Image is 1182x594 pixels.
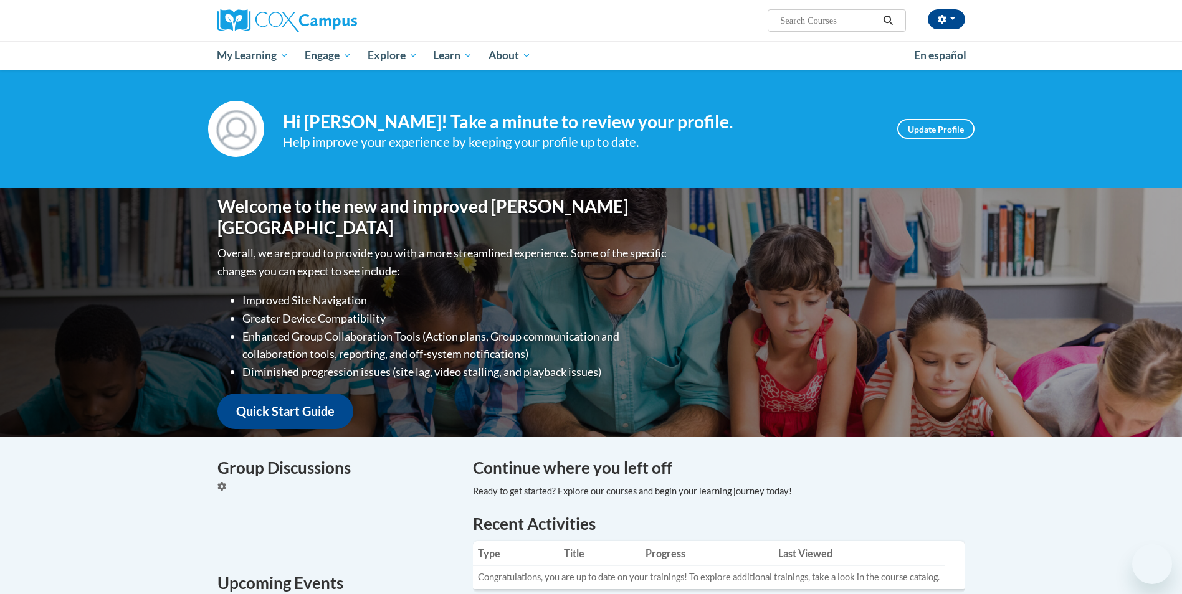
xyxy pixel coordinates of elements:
li: Diminished progression issues (site lag, video stalling, and playback issues) [242,363,669,381]
span: Explore [368,48,417,63]
button: Search [879,13,897,28]
span: My Learning [217,48,288,63]
span: Learn [433,48,472,63]
img: Profile Image [208,101,264,157]
h4: Group Discussions [217,456,454,480]
input: Search Courses [779,13,879,28]
a: Engage [297,41,360,70]
a: About [480,41,539,70]
a: En español [906,42,975,68]
span: About [489,48,531,63]
h1: Recent Activities [473,512,965,535]
h4: Continue where you left off [473,456,965,480]
h1: Welcome to the new and improved [PERSON_NAME][GEOGRAPHIC_DATA] [217,196,669,238]
a: Update Profile [897,119,975,139]
h4: Hi [PERSON_NAME]! Take a minute to review your profile. [283,111,879,133]
div: Help improve your experience by keeping your profile up to date. [283,132,879,153]
iframe: Button to launch messaging window [1132,544,1172,584]
td: Congratulations, you are up to date on your trainings! To explore additional trainings, take a lo... [473,566,945,589]
a: Explore [360,41,426,70]
span: Engage [305,48,351,63]
li: Enhanced Group Collaboration Tools (Action plans, Group communication and collaboration tools, re... [242,328,669,364]
a: Cox Campus [217,9,454,32]
span: En español [914,49,966,62]
a: Quick Start Guide [217,394,353,429]
th: Last Viewed [773,541,945,566]
img: Cox Campus [217,9,357,32]
li: Greater Device Compatibility [242,309,669,328]
th: Progress [641,541,773,566]
li: Improved Site Navigation [242,291,669,309]
div: Main menu [199,41,984,70]
th: Title [559,541,641,566]
th: Type [473,541,560,566]
p: Overall, we are proud to provide you with a more streamlined experience. Some of the specific cha... [217,244,669,280]
button: Account Settings [928,9,965,29]
a: My Learning [209,41,297,70]
a: Learn [425,41,480,70]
